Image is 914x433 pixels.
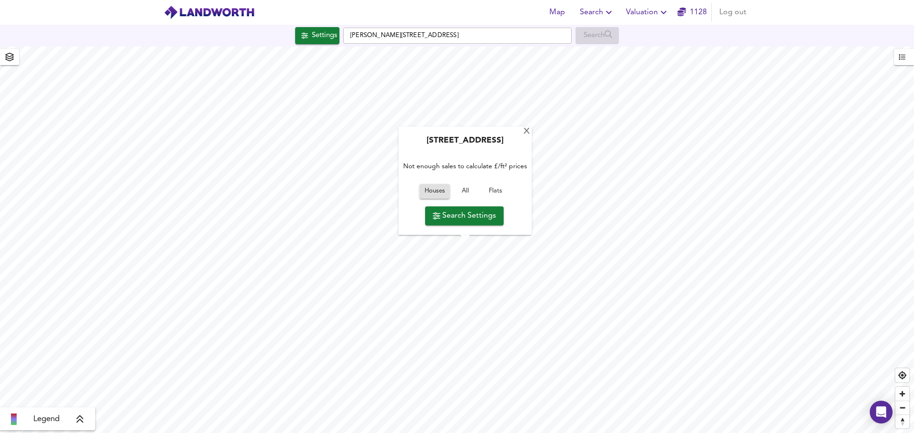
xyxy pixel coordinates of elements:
[164,5,255,19] img: logo
[403,136,527,152] div: [STREET_ADDRESS]
[419,184,450,199] button: Houses
[576,3,618,22] button: Search
[895,401,909,414] span: Zoom out
[895,387,909,401] button: Zoom in
[677,3,707,22] button: 1128
[719,6,746,19] span: Log out
[546,6,568,19] span: Map
[895,401,909,414] button: Zoom out
[542,3,572,22] button: Map
[715,3,750,22] button: Log out
[295,27,339,44] div: Click to configure Search Settings
[450,184,480,199] button: All
[580,6,615,19] span: Search
[343,28,572,44] input: Enter a location...
[626,6,669,19] span: Valuation
[452,186,478,197] span: All
[895,368,909,382] button: Find my location
[576,27,619,44] div: Enable a Source before running a Search
[312,29,337,42] div: Settings
[433,209,496,222] span: Search Settings
[403,152,527,182] div: Not enough sales to calculate £/ft² prices
[622,3,673,22] button: Valuation
[870,401,893,423] div: Open Intercom Messenger
[424,186,445,197] span: Houses
[295,27,339,44] button: Settings
[677,6,707,19] a: 1128
[480,184,511,199] button: Flats
[895,414,909,428] button: Reset bearing to north
[425,206,504,225] button: Search Settings
[33,414,60,425] span: Legend
[523,127,531,136] div: X
[483,186,508,197] span: Flats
